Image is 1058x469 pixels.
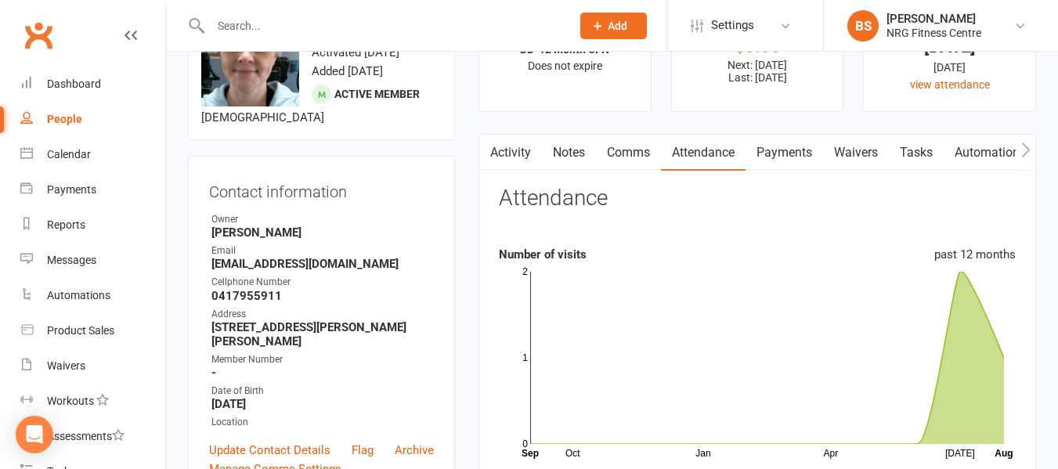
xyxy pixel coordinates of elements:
[823,135,889,171] a: Waivers
[211,307,434,322] div: Address
[686,38,829,55] div: $0.00
[47,289,110,301] div: Automations
[886,26,981,40] div: NRG Fitness Centre
[211,397,434,411] strong: [DATE]
[47,254,96,266] div: Messages
[499,247,587,262] strong: Number of visits
[499,186,608,211] h3: Attendance
[47,324,114,337] div: Product Sales
[878,38,1021,55] div: [DATE]
[20,384,165,419] a: Workouts
[47,78,101,90] div: Dashboard
[479,135,542,171] a: Activity
[20,278,165,313] a: Automations
[886,12,981,26] div: [PERSON_NAME]
[934,245,1016,264] div: past 12 months
[711,8,754,43] span: Settings
[206,15,560,37] input: Search...
[20,67,165,102] a: Dashboard
[209,441,330,460] a: Update Contact Details
[209,177,434,200] h3: Contact information
[580,13,647,39] button: Add
[20,207,165,243] a: Reports
[211,384,434,399] div: Date of Birth
[20,102,165,137] a: People
[661,135,746,171] a: Attendance
[528,60,602,72] span: Does not expire
[312,64,383,78] time: Added [DATE]
[47,218,85,231] div: Reports
[211,289,434,303] strong: 0417955911
[20,172,165,207] a: Payments
[47,430,125,442] div: Assessments
[211,244,434,258] div: Email
[20,419,165,454] a: Assessments
[211,352,434,367] div: Member Number
[201,9,299,106] img: image1752883964.png
[395,441,434,460] a: Archive
[352,441,374,460] a: Flag
[47,183,96,196] div: Payments
[47,113,82,125] div: People
[20,243,165,278] a: Messages
[334,88,420,100] span: Active member
[47,148,91,161] div: Calendar
[910,78,990,91] a: view attendance
[944,135,1037,171] a: Automations
[211,275,434,290] div: Cellphone Number
[211,366,434,380] strong: -
[878,59,1021,76] div: [DATE]
[211,225,434,240] strong: [PERSON_NAME]
[211,320,434,348] strong: [STREET_ADDRESS][PERSON_NAME][PERSON_NAME]
[542,135,596,171] a: Notes
[608,20,627,32] span: Add
[47,395,94,407] div: Workouts
[20,137,165,172] a: Calendar
[686,59,829,84] p: Next: [DATE] Last: [DATE]
[847,10,879,41] div: BS
[211,257,434,271] strong: [EMAIL_ADDRESS][DOMAIN_NAME]
[889,135,944,171] a: Tasks
[20,313,165,348] a: Product Sales
[201,110,324,124] span: [DEMOGRAPHIC_DATA]
[211,415,434,430] div: Location
[746,135,823,171] a: Payments
[19,16,58,55] a: Clubworx
[47,359,85,372] div: Waivers
[16,416,53,453] div: Open Intercom Messenger
[312,45,399,60] time: Activated [DATE]
[596,135,661,171] a: Comms
[20,348,165,384] a: Waivers
[211,212,434,227] div: Owner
